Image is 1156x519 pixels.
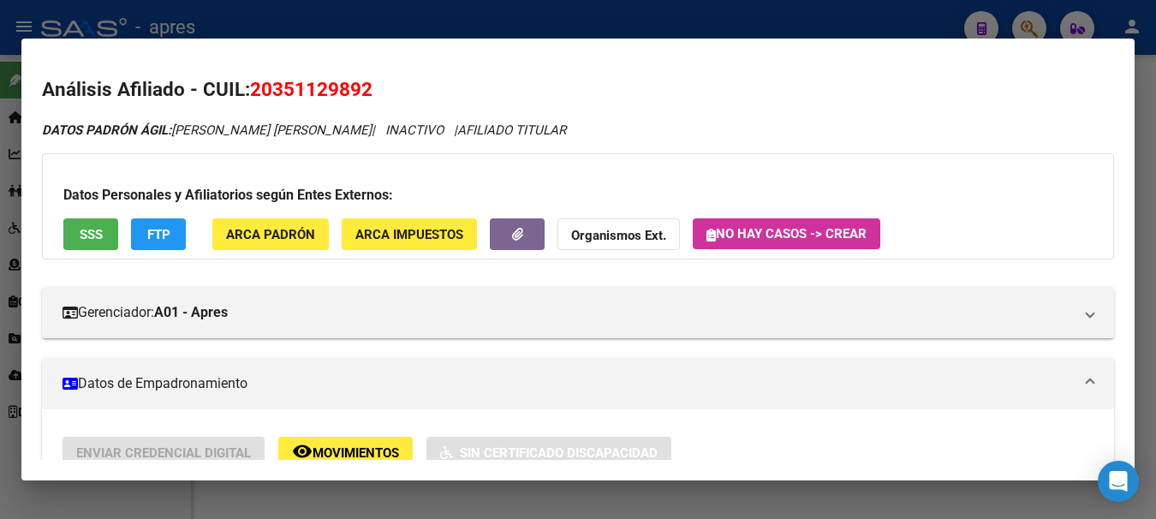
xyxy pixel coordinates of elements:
[342,218,477,250] button: ARCA Impuestos
[42,122,566,138] i: | INACTIVO |
[42,122,171,138] strong: DATOS PADRÓN ÁGIL:
[426,437,671,468] button: Sin Certificado Discapacidad
[42,122,372,138] span: [PERSON_NAME] [PERSON_NAME]
[313,445,399,461] span: Movimientos
[63,218,118,250] button: SSS
[706,226,867,242] span: No hay casos -> Crear
[278,437,413,468] button: Movimientos
[154,302,228,323] strong: A01 - Apres
[63,185,1093,206] h3: Datos Personales y Afiliatorios según Entes Externos:
[42,358,1114,409] mat-expansion-panel-header: Datos de Empadronamiento
[693,218,880,249] button: No hay casos -> Crear
[131,218,186,250] button: FTP
[1098,461,1139,502] div: Open Intercom Messenger
[42,75,1114,104] h2: Análisis Afiliado - CUIL:
[63,373,1073,394] mat-panel-title: Datos de Empadronamiento
[292,441,313,462] mat-icon: remove_red_eye
[42,287,1114,338] mat-expansion-panel-header: Gerenciador:A01 - Apres
[147,227,170,242] span: FTP
[63,437,265,468] button: Enviar Credencial Digital
[250,78,372,100] span: 20351129892
[76,445,251,461] span: Enviar Credencial Digital
[557,218,680,250] button: Organismos Ext.
[212,218,329,250] button: ARCA Padrón
[63,302,1073,323] mat-panel-title: Gerenciador:
[80,227,103,242] span: SSS
[355,227,463,242] span: ARCA Impuestos
[571,228,666,243] strong: Organismos Ext.
[457,122,566,138] span: AFILIADO TITULAR
[460,445,658,461] span: Sin Certificado Discapacidad
[226,227,315,242] span: ARCA Padrón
